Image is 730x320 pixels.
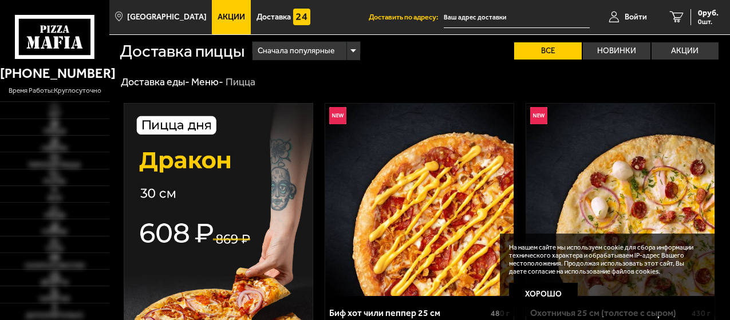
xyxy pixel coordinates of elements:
img: Новинка [329,107,346,124]
input: Ваш адрес доставки [444,7,590,28]
a: НовинкаОхотничья 25 см (толстое с сыром) [526,104,715,296]
span: Доставка [257,13,291,21]
span: Сначала популярные [258,40,334,62]
img: Охотничья 25 см (толстое с сыром) [526,104,715,296]
label: Новинки [583,42,650,60]
label: Все [514,42,582,60]
span: Доставить по адресу: [369,14,444,21]
span: 0 руб. [698,9,719,17]
img: Новинка [530,107,547,124]
h1: Доставка пиццы [120,43,244,60]
img: 15daf4d41897b9f0e9f617042186c801.svg [293,9,310,26]
button: Хорошо [509,283,578,306]
span: [GEOGRAPHIC_DATA] [127,13,207,21]
a: НовинкаБиф хот чили пеппер 25 см (толстое с сыром) [325,104,514,296]
label: Акции [652,42,719,60]
span: Войти [625,13,647,21]
p: На нашем сайте мы используем cookie для сбора информации технического характера и обрабатываем IP... [509,244,702,275]
a: Меню- [191,76,223,88]
div: Пицца [226,76,255,89]
span: 0 шт. [698,18,719,25]
a: Доставка еды- [121,76,190,88]
img: Биф хот чили пеппер 25 см (толстое с сыром) [325,104,514,296]
span: 480 г [491,309,510,318]
span: Акции [218,13,245,21]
